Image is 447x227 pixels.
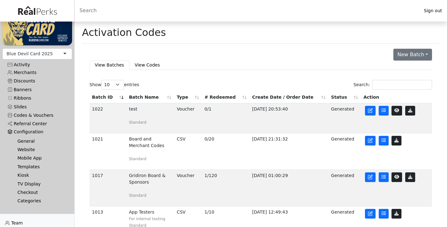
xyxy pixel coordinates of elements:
small: Standard [129,193,146,198]
a: Banners [2,86,72,94]
th: Batch ID: activate to sort column ascending [90,91,127,103]
a: TV Display [12,180,67,188]
small: Standard [129,157,146,161]
a: Website [12,146,67,154]
a: Kiosk [12,171,67,180]
a: Sign out [419,7,447,15]
td: [DATE] 20:53:40 [250,103,328,133]
a: Mobile App [12,154,67,162]
td: Voucher [174,170,202,206]
div: Blue Devil Card 2025 [7,51,53,57]
td: 1017 [90,170,127,206]
a: Ribbons [2,94,72,102]
td: Generated [328,133,361,170]
td: 1/120 [202,170,250,206]
label: Show entries [90,80,139,90]
a: Referral Center [2,120,72,128]
td: Generated [328,103,361,133]
td: 0/1 [202,103,250,133]
h1: Activation Codes [82,27,166,38]
a: Checkout [12,188,67,197]
td: Voucher [174,103,202,133]
input: Search [75,3,419,18]
th: Batch Name: activate to sort column ascending [126,91,174,103]
a: Templates [12,163,67,171]
th: Action [361,91,432,103]
img: real_perks_logo-01.svg [15,4,60,18]
th: Type: activate to sort column ascending [174,91,202,103]
td: 0/20 [202,133,250,170]
input: Search: [372,80,432,90]
button: New Batch [393,49,432,61]
label: Search: [353,80,432,90]
th: # Redeemed: activate to sort column ascending [202,91,250,103]
small: Standard [129,120,146,125]
div: Activity [7,62,67,67]
select: Showentries [101,80,124,90]
td: [DATE] 21:31:32 [250,133,328,170]
th: Status: activate to sort column ascending [328,91,361,103]
div: Configuration [7,129,67,135]
a: Codes & Vouchers [2,111,72,120]
a: Discounts [2,77,72,85]
th: Create Date / Order Date: activate to sort column ascending [250,91,328,103]
a: General [12,137,67,145]
td: Gridiron Board & Sponsors [126,170,174,206]
a: View Codes [129,61,165,70]
img: WvZzOez5OCqmO91hHZfJL7W2tJ07LbGMjwPPNJwI.png [2,5,72,45]
a: Categories [12,197,67,205]
td: Board and Merchant Codes [126,133,174,170]
td: 1022 [90,103,127,133]
td: Generated [328,170,361,206]
td: [DATE] 01:00:29 [250,170,328,206]
a: Merchants [2,68,72,77]
td: 1021 [90,133,127,170]
td: test [126,103,174,133]
a: Slides [2,102,72,111]
a: View Batches [90,61,129,70]
td: CSV [174,133,202,170]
